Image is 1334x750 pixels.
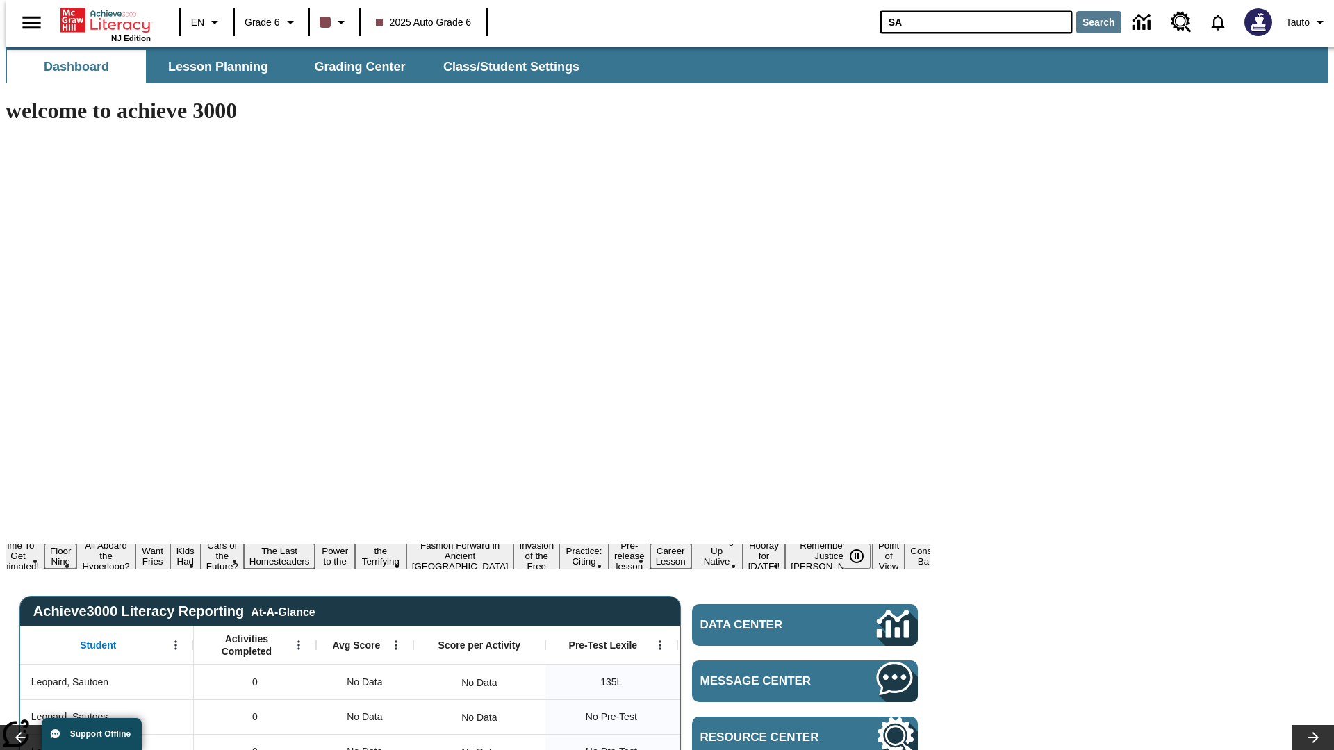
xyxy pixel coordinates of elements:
[785,538,873,574] button: Slide 17 Remembering Justice O'Connor
[691,533,743,579] button: Slide 15 Cooking Up Native Traditions
[332,639,380,651] span: Avg Score
[1162,3,1200,41] a: Resource Center, Will open in new tab
[252,675,258,690] span: 0
[288,635,309,656] button: Open Menu
[31,675,108,690] span: Leopard, Sautoen
[191,15,204,30] span: EN
[1292,725,1334,750] button: Lesson carousel, Next
[1244,8,1272,36] img: Avatar
[149,50,288,83] button: Lesson Planning
[42,718,142,750] button: Support Offline
[6,98,930,124] h1: welcome to achieve 3000
[44,544,76,569] button: Slide 2 Floor Nine
[1200,4,1236,40] a: Notifications
[880,11,1072,33] input: search field
[70,729,131,739] span: Support Offline
[355,533,406,579] button: Slide 9 Attack of the Terrifying Tomatoes
[340,668,389,697] span: No Data
[239,10,304,35] button: Grade: Grade 6, Select a grade
[170,523,201,590] button: Slide 5 Dirty Jobs Kids Had To Do
[843,544,871,569] button: Pause
[743,538,786,574] button: Slide 16 Hooray for Constitution Day!
[386,635,406,656] button: Open Menu
[569,639,638,651] span: Pre-Test Lexile
[201,538,244,574] button: Slide 6 Cars of the Future?
[315,533,355,579] button: Slide 8 Solar Power to the People
[700,674,835,688] span: Message Center
[559,533,609,579] button: Slide 12 Mixed Practice: Citing Evidence
[340,703,389,731] span: No Data
[1236,4,1281,40] button: Select a new avatar
[6,50,592,83] div: SubNavbar
[31,710,108,724] span: Leopard, Sautoes
[314,59,405,75] span: Grading Center
[1124,3,1162,42] a: Data Center
[194,699,316,734] div: 0, Leopard, Sautoes
[252,710,258,724] span: 0
[700,731,835,744] span: Resource Center
[245,15,280,30] span: Grade 6
[60,5,151,42] div: Home
[454,669,504,697] div: No Data, Leopard, Sautoen
[600,675,622,690] span: 135 Lexile, Leopard, Sautoen
[44,59,109,75] span: Dashboard
[80,639,116,651] span: Student
[11,2,52,43] button: Open side menu
[201,633,293,658] span: Activities Completed
[586,710,637,724] span: No Pre-Test, Leopard, Sautoes
[650,635,670,656] button: Open Menu
[376,15,472,30] span: 2025 Auto Grade 6
[316,665,413,699] div: No Data, Leopard, Sautoen
[432,50,591,83] button: Class/Student Settings
[513,528,559,584] button: Slide 11 The Invasion of the Free CD
[443,59,579,75] span: Class/Student Settings
[692,660,918,702] a: Message Center
[168,59,268,75] span: Lesson Planning
[165,635,186,656] button: Open Menu
[1076,11,1121,33] button: Search
[290,50,429,83] button: Grading Center
[700,618,830,632] span: Data Center
[406,538,514,574] button: Slide 10 Fashion Forward in Ancient Rome
[454,703,504,731] div: No Data, Leopard, Sautoes
[251,603,315,619] div: At-A-Glance
[1286,15,1310,30] span: Tauto
[438,639,521,651] span: Score per Activity
[873,538,905,574] button: Slide 18 Point of View
[76,538,135,574] button: Slide 3 All Aboard the Hyperloop?
[609,538,650,574] button: Slide 13 Pre-release lesson
[111,34,151,42] span: NJ Edition
[1281,10,1334,35] button: Profile/Settings
[194,665,316,699] div: 0, Leopard, Sautoen
[905,533,971,579] button: Slide 19 The Constitution's Balancing Act
[60,6,151,34] a: Home
[843,544,884,569] div: Pause
[692,604,918,646] a: Data Center
[244,544,315,569] button: Slide 7 The Last Homesteaders
[33,603,315,619] span: Achieve3000 Literacy Reporting
[7,50,146,83] button: Dashboard
[6,47,1328,83] div: SubNavbar
[135,523,170,590] button: Slide 4 Do You Want Fries With That?
[185,10,229,35] button: Language: EN, Select a language
[314,10,355,35] button: Class color is dark brown. Change class color
[316,699,413,734] div: No Data, Leopard, Sautoes
[650,544,691,569] button: Slide 14 Career Lesson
